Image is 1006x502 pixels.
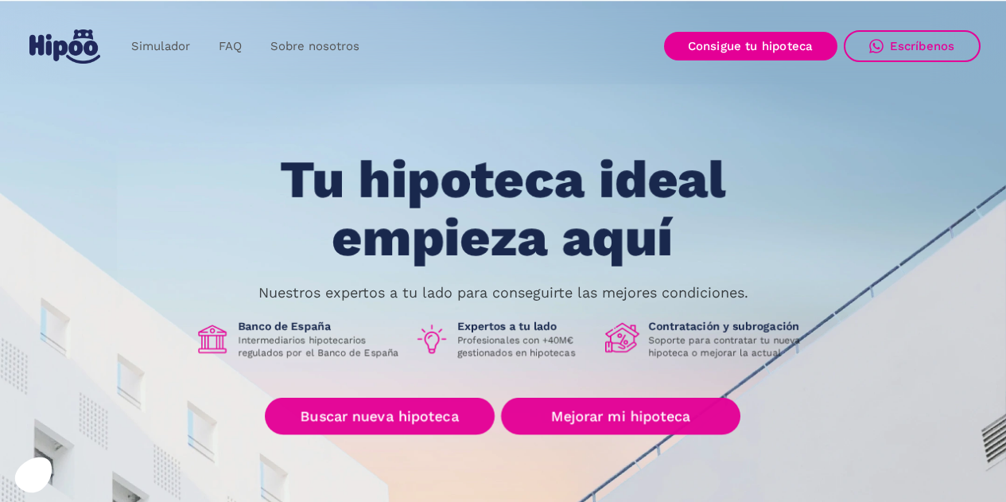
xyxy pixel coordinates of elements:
a: home [26,23,104,70]
div: Escríbenos [890,39,955,53]
h1: Banco de España [238,320,402,334]
a: Sobre nosotros [256,31,374,62]
a: Escríbenos [844,30,981,62]
a: Buscar nueva hipoteca [265,398,495,435]
a: Mejorar mi hipoteca [501,398,740,435]
a: FAQ [204,31,256,62]
a: Simulador [117,31,204,62]
p: Intermediarios hipotecarios regulados por el Banco de España [238,334,402,360]
h1: Expertos a tu lado [457,320,592,334]
a: Consigue tu hipoteca [664,32,837,60]
h1: Tu hipoteca ideal empieza aquí [201,151,804,267]
p: Profesionales con +40M€ gestionados en hipotecas [457,334,592,360]
p: Soporte para contratar tu nueva hipoteca o mejorar la actual [648,334,812,360]
h1: Contratación y subrogación [648,320,812,334]
p: Nuestros expertos a tu lado para conseguirte las mejores condiciones. [258,286,748,299]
